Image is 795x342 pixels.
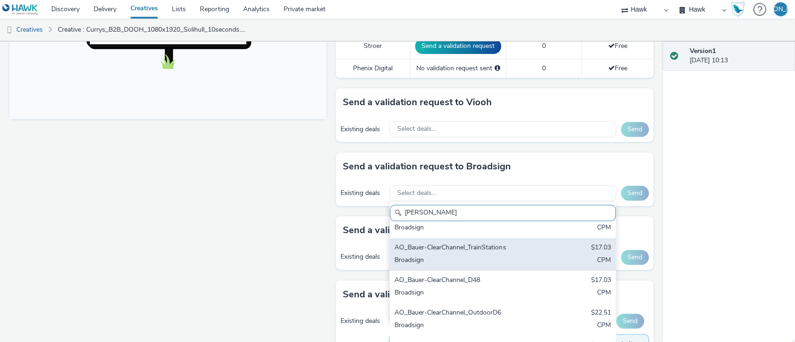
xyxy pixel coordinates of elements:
[394,243,537,254] div: AO_Bauer-ClearChannel_TrainStations
[340,316,384,326] div: Existing deals
[5,26,14,35] img: dooh
[336,34,410,59] td: Stroer
[591,243,611,254] div: $17.03
[690,47,788,66] div: [DATE] 10:13
[597,223,611,234] div: CPM
[394,308,537,319] div: AO_Bauer-ClearChannel_OutdoorD6
[394,275,537,286] div: AO_Bauer-ClearChannel_D48
[591,275,611,286] div: $17.03
[390,205,615,221] input: Search......
[394,321,537,331] div: Broadsign
[394,223,537,234] div: Broadsign
[616,314,644,329] button: Send
[397,189,435,197] span: Select deals...
[597,255,611,266] div: CPM
[53,19,252,41] a: Creative : Currys_B2B_DOOH_1080x1920_Solihull_10seconds.mp4
[415,39,501,54] button: Send a validation request
[621,122,649,137] button: Send
[397,125,435,133] span: Select deals...
[597,321,611,331] div: CPM
[731,2,745,17] img: Hawk Academy
[731,2,748,17] a: Hawk Academy
[597,288,611,299] div: CPM
[608,41,627,50] span: Free
[340,252,385,262] div: Existing deals
[2,4,38,15] img: undefined Logo
[343,160,511,174] h3: Send a validation request to Broadsign
[394,255,537,266] div: Broadsign
[394,288,537,299] div: Broadsign
[343,95,492,109] h3: Send a validation request to Viooh
[343,223,523,237] h3: Send a validation request to MyAdbooker
[621,250,649,265] button: Send
[340,125,385,134] div: Existing deals
[591,308,611,319] div: $22.51
[343,288,526,302] h3: Send a validation request to Phenix Digital
[608,64,627,73] span: Free
[690,47,716,55] strong: Version 1
[415,64,501,73] div: No validation request sent
[336,59,410,78] td: Phenix Digital
[340,188,385,198] div: Existing deals
[542,64,546,73] span: 0
[495,64,500,73] div: Please select a deal below and click on Send to send a validation request to Phenix Digital.
[542,41,546,50] span: 0
[621,186,649,201] button: Send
